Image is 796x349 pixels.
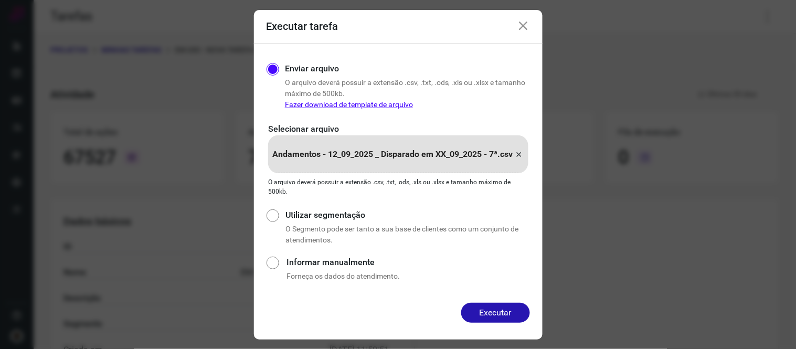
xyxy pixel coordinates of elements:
p: O Segmento pode ser tanto a sua base de clientes como um conjunto de atendimentos. [285,224,529,246]
a: Fazer download de template de arquivo [285,100,413,109]
button: Executar [461,303,530,323]
label: Informar manualmente [286,256,529,269]
label: Enviar arquivo [285,62,339,75]
p: O arquivo deverá possuir a extensão .csv, .txt, .ods, .xls ou .xlsx e tamanho máximo de 500kb. [285,77,530,110]
h3: Executar tarefa [267,20,338,33]
p: Andamentos - 12_09_2025 _ Disparado em XX_09_2025 - 7ª.csv [272,148,513,161]
p: Selecionar arquivo [269,123,528,135]
label: Utilizar segmentação [285,209,529,221]
p: O arquivo deverá possuir a extensão .csv, .txt, .ods, .xls ou .xlsx e tamanho máximo de 500kb. [269,177,528,196]
p: Forneça os dados do atendimento. [286,271,529,282]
